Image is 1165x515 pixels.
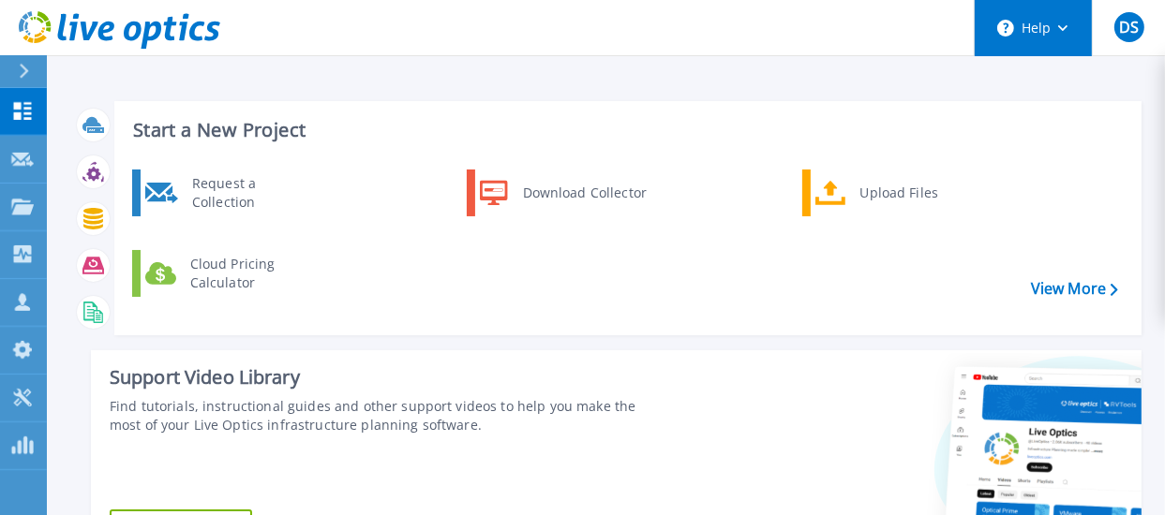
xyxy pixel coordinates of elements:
h3: Start a New Project [133,120,1117,140]
div: Download Collector [514,174,655,212]
a: Upload Files [802,169,994,216]
a: Cloud Pricing Calculator [132,250,324,297]
a: View More [1031,280,1118,298]
div: Support Video Library [110,365,655,390]
a: Download Collector [467,169,659,216]
div: Request a Collection [183,174,320,212]
span: DS [1119,20,1139,35]
a: Request a Collection [132,169,324,216]
div: Cloud Pricing Calculator [181,255,320,292]
div: Find tutorials, instructional guides and other support videos to help you make the most of your L... [110,397,655,434]
div: Upload Files [851,174,990,212]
